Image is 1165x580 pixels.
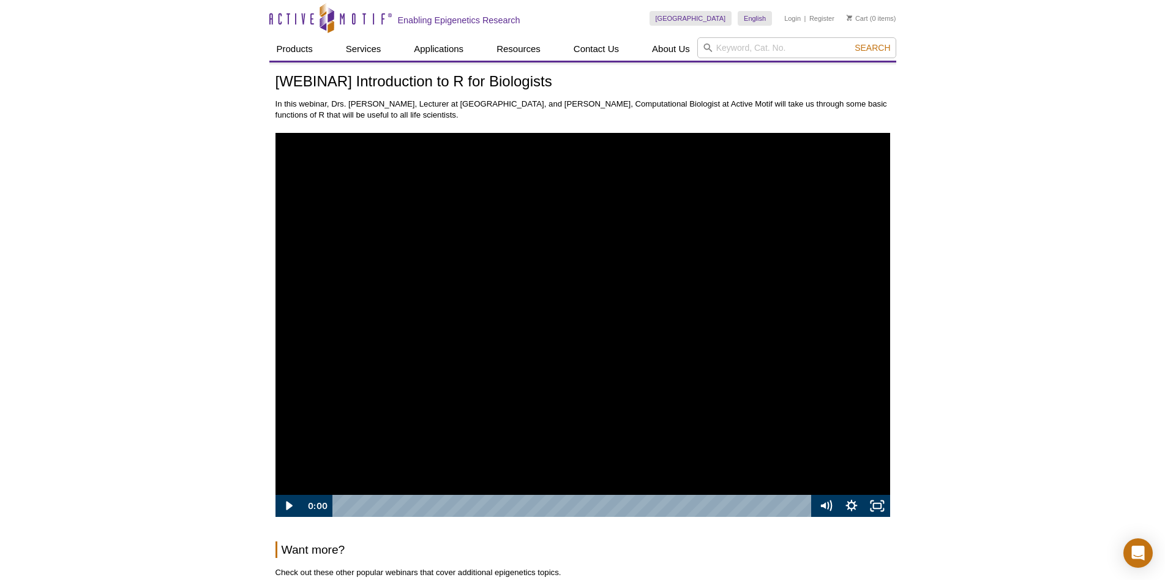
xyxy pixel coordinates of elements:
a: Products [269,37,320,61]
li: | [804,11,806,26]
div: Playbar [339,495,808,517]
li: (0 items) [847,11,896,26]
button: Fullscreen [864,495,890,517]
div: Open Intercom Messenger [1123,538,1153,568]
p: In this webinar, Drs. [PERSON_NAME], Lecturer at [GEOGRAPHIC_DATA], and [PERSON_NAME], Computatio... [275,99,890,121]
p: Check out these other popular webinars that cover additional epigenetics topics. [275,567,890,578]
button: Search [851,42,894,53]
a: Contact Us [566,37,626,61]
a: Services [339,37,389,61]
a: Applications [406,37,471,61]
h2: Enabling Epigenetics Research [398,15,520,26]
span: Search [855,43,890,53]
h1: [WEBINAR] Introduction to R for Biologists [275,73,890,91]
img: Your Cart [847,15,852,21]
a: Register [809,14,834,23]
a: Cart [847,14,868,23]
button: Play Video [275,495,301,517]
a: About Us [645,37,697,61]
button: Show settings menu [839,495,864,517]
a: [GEOGRAPHIC_DATA] [650,11,732,26]
a: Login [784,14,801,23]
a: English [738,11,772,26]
input: Keyword, Cat. No. [697,37,896,58]
a: Resources [489,37,548,61]
button: Mute [813,495,839,517]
